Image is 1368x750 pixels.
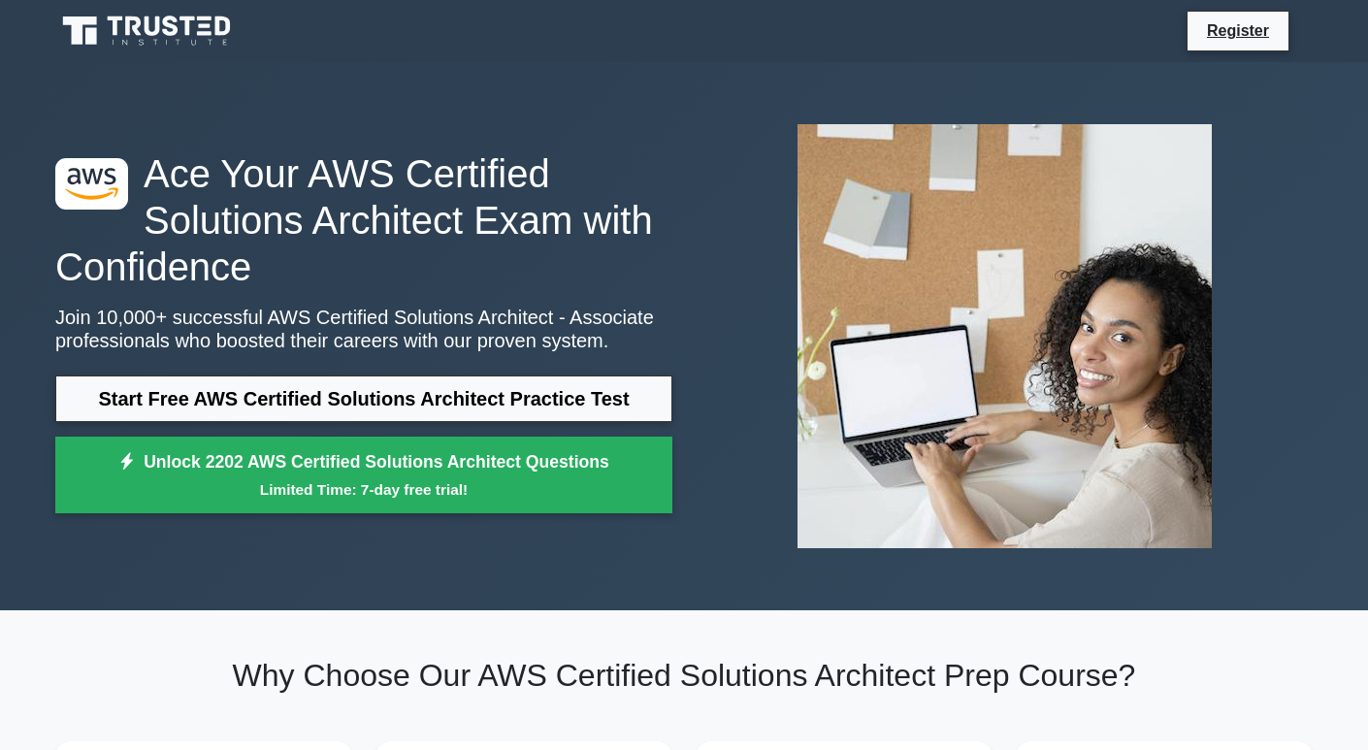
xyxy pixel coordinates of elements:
[1195,18,1281,43] a: Register
[55,375,672,422] a: Start Free AWS Certified Solutions Architect Practice Test
[55,437,672,514] a: Unlock 2202 AWS Certified Solutions Architect QuestionsLimited Time: 7-day free trial!
[55,657,1313,694] h2: Why Choose Our AWS Certified Solutions Architect Prep Course?
[55,150,672,290] h1: Ace Your AWS Certified Solutions Architect Exam with Confidence
[55,306,672,352] p: Join 10,000+ successful AWS Certified Solutions Architect - Associate professionals who boosted t...
[80,478,648,501] small: Limited Time: 7-day free trial!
